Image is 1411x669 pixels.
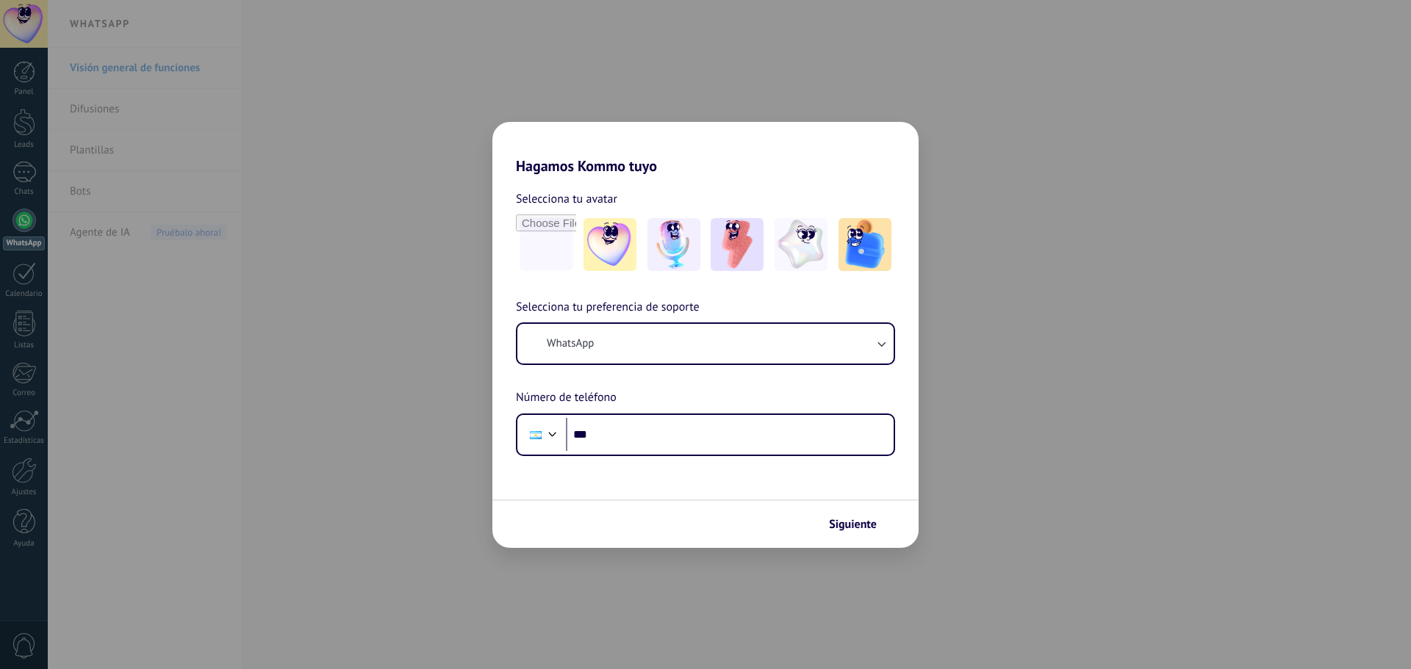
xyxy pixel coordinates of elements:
span: Selecciona tu avatar [516,189,617,209]
img: -4.jpeg [775,218,827,271]
div: Argentina: + 54 [522,419,550,450]
img: -2.jpeg [647,218,700,271]
img: -3.jpeg [711,218,764,271]
span: Siguiente [829,519,877,529]
button: Siguiente [822,512,897,537]
img: -5.jpeg [839,218,891,271]
span: Número de teléfono [516,388,617,408]
span: WhatsApp [547,336,594,351]
span: Selecciona tu preferencia de soporte [516,298,700,317]
img: -1.jpeg [584,218,636,271]
h2: Hagamos Kommo tuyo [492,122,919,175]
button: WhatsApp [517,324,894,364]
